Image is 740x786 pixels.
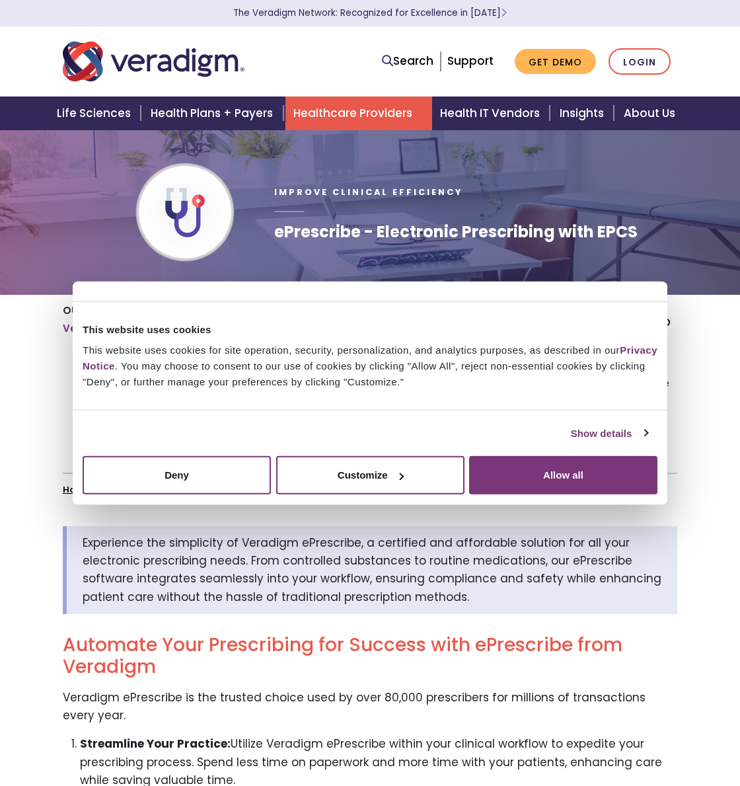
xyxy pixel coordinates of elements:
a: Search [382,52,433,70]
a: The Veradigm Network: Recognized for Excellence in [DATE]Learn More [233,7,507,19]
a: Life Sciences [49,97,143,130]
a: Health Plans + Payers [143,97,285,130]
h2: Automate Your Prescribing for Success with ePrescribe from Veradigm [63,634,677,678]
a: Insights [552,97,616,130]
span: Experience the simplicity of Veradigm ePrescribe, a certified and affordable solution for all you... [83,535,661,605]
img: Veradigm logo [63,40,244,83]
p: Veradigm ePrescribe is the trusted choice used by over 80,000 prescribers for millions of transac... [63,689,677,725]
a: About Us [616,97,691,130]
a: Health IT Vendors [432,97,552,130]
button: Customize [276,456,464,494]
span: Learn More [501,7,507,19]
a: Show details [571,425,647,441]
a: Login [609,48,671,75]
button: Deny [83,456,271,494]
a: Get Demo [515,49,596,75]
div: This website uses cookies [83,321,657,337]
a: Veradigm Suite [63,322,145,335]
div: This website uses cookies for site operation, security, personalization, and analytics purposes, ... [83,342,657,390]
span: Improve Clinical Efficiency [274,186,462,198]
h1: ePrescribe - Electronic Prescribing with EPCS [274,223,638,242]
a: Home [63,483,90,496]
a: Privacy Notice [83,344,657,372]
a: Support [447,53,494,69]
button: Allow all [469,456,657,494]
a: Healthcare Providers [285,97,432,130]
strong: Streamline Your Practice: [80,736,231,752]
